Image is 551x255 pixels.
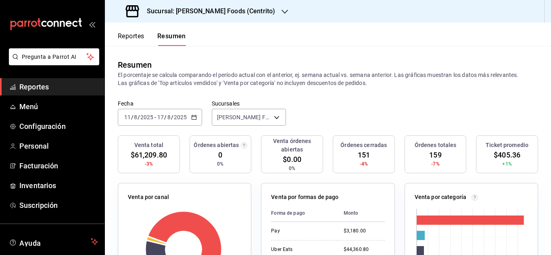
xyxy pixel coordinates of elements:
[140,6,275,16] h3: Sucursal: [PERSON_NAME] Foods (Centrito)
[271,205,337,222] th: Forma de pago
[131,149,167,160] span: $61,209.80
[194,141,239,149] h3: Órdenes abiertas
[19,200,98,211] span: Suscripción
[337,205,385,222] th: Monto
[431,160,439,168] span: -7%
[289,165,295,172] span: 0%
[118,32,144,46] button: Reportes
[217,160,223,168] span: 0%
[138,114,140,120] span: /
[19,160,98,171] span: Facturación
[157,114,164,120] input: --
[265,137,319,154] h3: Venta órdenes abiertas
[494,149,520,160] span: $405.36
[167,114,171,120] input: --
[502,160,511,168] span: +1%
[19,121,98,132] span: Configuración
[19,81,98,92] span: Reportes
[89,21,95,27] button: open_drawer_menu
[6,58,99,67] a: Pregunta a Parrot AI
[171,114,173,120] span: /
[218,149,222,160] span: 0
[118,101,202,106] label: Fecha
[283,154,301,165] span: $0.00
[271,228,331,234] div: Pay
[131,114,134,120] span: /
[134,141,163,149] h3: Venta total
[140,114,154,120] input: ----
[486,141,528,149] h3: Ticket promedio
[415,193,467,201] p: Venta por categoría
[212,101,286,106] label: Sucursales
[22,53,87,61] span: Pregunta a Parrot AI
[9,48,99,65] button: Pregunta a Parrot AI
[271,246,331,253] div: Uber Eats
[344,228,385,234] div: $3,180.00
[19,237,88,247] span: Ayuda
[118,71,538,87] p: El porcentaje se calcula comparando el período actual con el anterior, ej. semana actual vs. sema...
[157,32,186,46] button: Resumen
[124,114,131,120] input: --
[118,59,152,71] div: Resumen
[19,180,98,191] span: Inventarios
[271,193,338,201] p: Venta por formas de pago
[217,113,271,121] span: [PERSON_NAME] Foods (Centrito)
[360,160,368,168] span: -4%
[429,149,441,160] span: 159
[358,149,370,160] span: 151
[134,114,138,120] input: --
[344,246,385,253] div: $44,360.80
[19,101,98,112] span: Menú
[415,141,457,149] h3: Órdenes totales
[154,114,156,120] span: -
[164,114,167,120] span: /
[173,114,187,120] input: ----
[19,141,98,151] span: Personal
[128,193,169,201] p: Venta por canal
[118,32,186,46] div: navigation tabs
[340,141,387,149] h3: Órdenes cerradas
[145,160,153,168] span: -3%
